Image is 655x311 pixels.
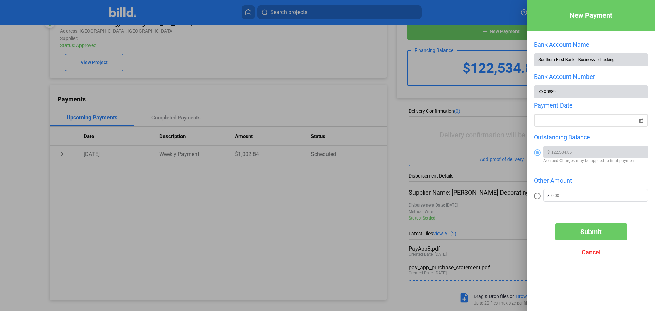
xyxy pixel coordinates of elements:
span: Accrued Charges may be applied to final payment [543,158,648,163]
button: Submit [555,223,627,240]
button: Open calendar [638,113,644,120]
div: Other Amount [534,177,648,184]
input: 0.00 [551,146,648,156]
input: 0.00 [551,189,648,200]
span: $ [544,146,551,158]
span: Submit [580,228,602,236]
div: Outstanding Balance [534,133,648,141]
div: Bank Account Number [534,73,648,80]
div: Payment Date [534,102,648,109]
span: Cancel [582,249,601,256]
div: Bank Account Name [534,41,648,48]
button: Cancel [555,244,627,261]
span: $ [544,189,551,201]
